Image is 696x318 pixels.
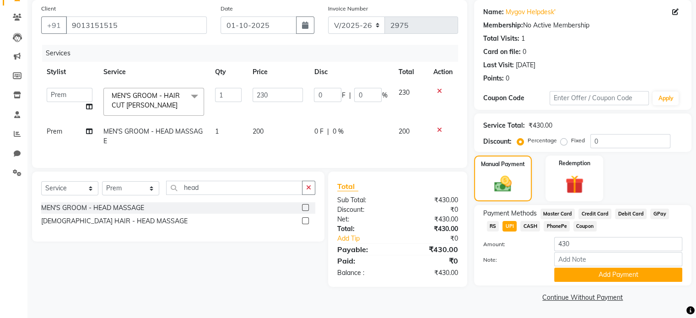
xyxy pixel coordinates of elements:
[398,268,465,278] div: ₹430.00
[314,127,323,136] span: 0 F
[398,205,465,215] div: ₹0
[573,221,597,232] span: Coupon
[328,5,368,13] label: Invoice Number
[41,203,144,213] div: MEN'S GROOM - HEAD MASSAGE
[330,268,398,278] div: Balance :
[523,47,526,57] div: 0
[41,216,188,226] div: [DEMOGRAPHIC_DATA] HAIR - HEAD MASSAGE
[398,224,465,234] div: ₹430.00
[483,137,512,146] div: Discount:
[578,209,611,219] span: Credit Card
[112,92,180,109] span: MEN'S GROOM - HAIR CUT [PERSON_NAME]
[476,256,547,264] label: Note:
[653,92,679,105] button: Apply
[382,91,387,100] span: %
[330,224,398,234] div: Total:
[330,244,398,255] div: Payable:
[554,252,682,266] input: Add Note
[398,195,465,205] div: ₹430.00
[178,101,182,109] a: x
[483,7,504,17] div: Name:
[650,209,669,219] span: GPay
[221,5,233,13] label: Date
[506,74,509,83] div: 0
[483,209,537,218] span: Payment Methods
[571,136,585,145] label: Fixed
[483,34,519,43] div: Total Visits:
[520,221,540,232] span: CASH
[253,127,264,135] span: 200
[487,221,499,232] span: RS
[550,91,649,105] input: Enter Offer / Coupon Code
[554,237,682,251] input: Amount
[42,45,465,62] div: Services
[210,62,247,82] th: Qty
[215,127,219,135] span: 1
[330,205,398,215] div: Discount:
[330,255,398,266] div: Paid:
[476,240,547,248] label: Amount:
[476,293,690,302] a: Continue Without Payment
[247,62,308,82] th: Price
[398,127,409,135] span: 200
[341,91,345,100] span: F
[398,244,465,255] div: ₹430.00
[41,62,98,82] th: Stylist
[521,34,525,43] div: 1
[483,60,514,70] div: Last Visit:
[337,182,358,191] span: Total
[615,209,647,219] span: Debit Card
[529,121,552,130] div: ₹430.00
[483,93,550,103] div: Coupon Code
[483,47,521,57] div: Card on file:
[330,234,409,243] a: Add Tip
[544,221,570,232] span: PhonePe
[483,21,523,30] div: Membership:
[483,21,682,30] div: No Active Membership
[540,209,575,219] span: Master Card
[66,16,207,34] input: Search by Name/Mobile/Email/Code
[47,127,62,135] span: Prem
[506,7,556,17] a: Mygov Helpdesk'
[41,16,67,34] button: +91
[398,88,409,97] span: 230
[103,127,203,145] span: MEN'S GROOM - HEAD MASSAGE
[98,62,210,82] th: Service
[41,5,56,13] label: Client
[502,221,517,232] span: UPI
[398,255,465,266] div: ₹0
[332,127,343,136] span: 0 %
[528,136,557,145] label: Percentage
[166,181,302,195] input: Search or Scan
[516,60,535,70] div: [DATE]
[308,62,393,82] th: Disc
[409,234,464,243] div: ₹0
[489,174,517,194] img: _cash.svg
[554,268,682,282] button: Add Payment
[428,62,458,82] th: Action
[483,74,504,83] div: Points:
[560,173,589,196] img: _gift.svg
[327,127,329,136] span: |
[349,91,351,100] span: |
[398,215,465,224] div: ₹430.00
[481,160,525,168] label: Manual Payment
[330,215,398,224] div: Net:
[330,195,398,205] div: Sub Total:
[559,159,590,167] label: Redemption
[393,62,427,82] th: Total
[483,121,525,130] div: Service Total:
